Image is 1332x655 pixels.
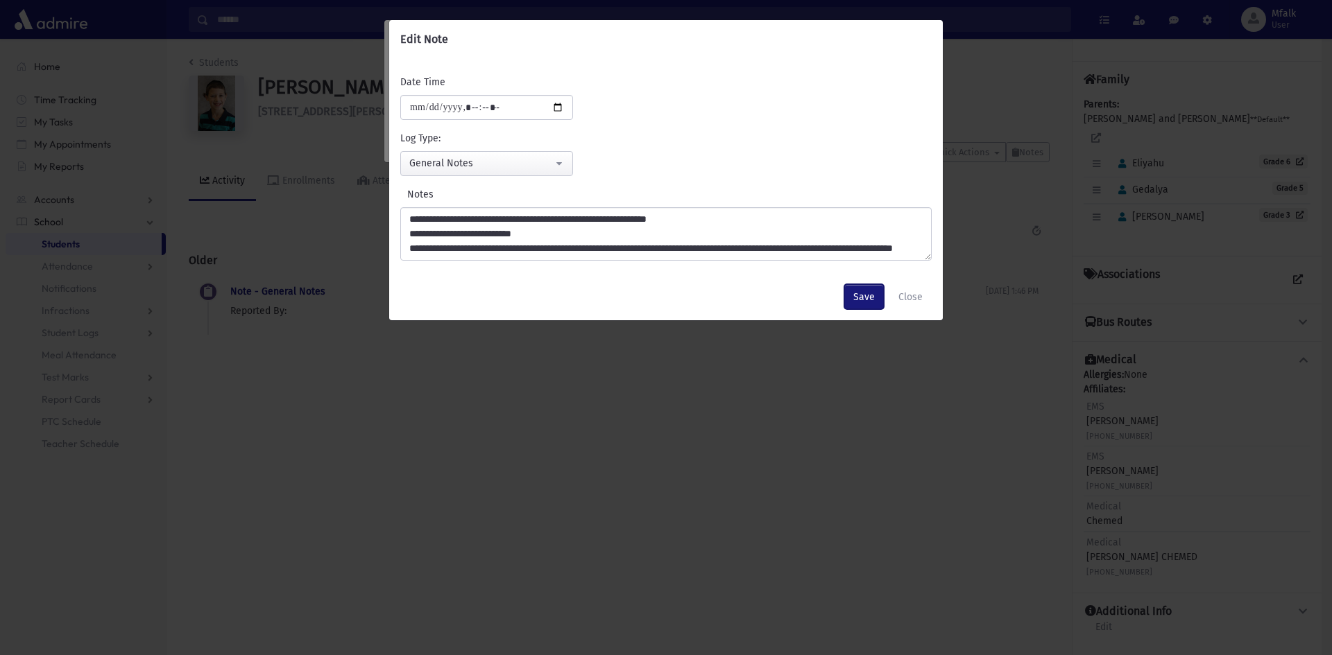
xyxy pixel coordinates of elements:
button: Save [844,284,884,309]
label: Date Time [400,75,445,89]
h6: Edit Note [400,31,448,48]
button: Close [889,284,932,309]
label: Log Type: [400,131,441,146]
label: Notes [400,187,489,202]
button: General Notes [400,151,573,176]
div: General Notes [409,156,553,171]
